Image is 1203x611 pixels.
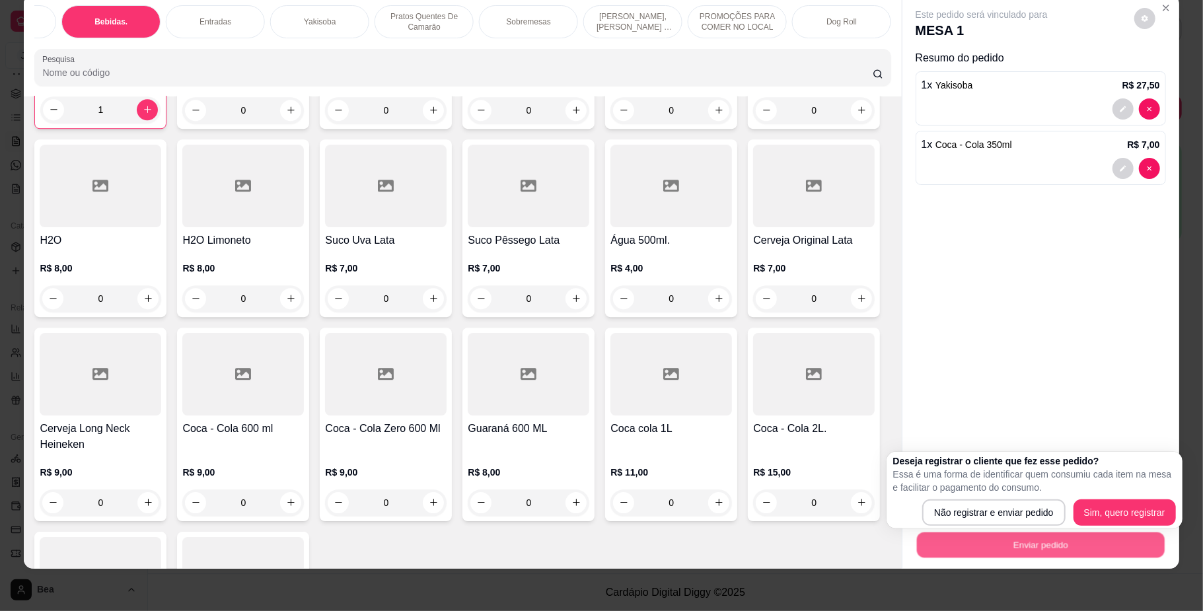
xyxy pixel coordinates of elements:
[328,288,349,309] button: decrease-product-quantity
[280,492,301,513] button: increase-product-quantity
[610,466,732,479] p: R$ 11,00
[1139,158,1160,179] button: decrease-product-quantity
[185,100,206,121] button: decrease-product-quantity
[916,532,1164,558] button: Enviar pedido
[304,17,336,27] p: Yakisoba
[851,100,872,121] button: increase-product-quantity
[756,288,777,309] button: decrease-product-quantity
[470,288,492,309] button: decrease-product-quantity
[280,100,301,121] button: increase-product-quantity
[325,421,447,437] h4: Coca - Cola Zero 600 Ml
[753,233,875,248] h4: Cerveja Original Lata
[43,99,64,120] button: decrease-product-quantity
[826,17,857,27] p: Dog Roll
[328,100,349,121] button: decrease-product-quantity
[423,100,444,121] button: increase-product-quantity
[893,454,1176,468] h2: Deseja registrar o cliente que fez esse pedido?
[935,80,973,90] span: Yakisoba
[423,288,444,309] button: increase-product-quantity
[916,21,1048,40] p: MESA 1
[613,492,634,513] button: decrease-product-quantity
[922,77,973,93] p: 1 x
[935,139,1012,150] span: Coca - Cola 350ml
[1112,98,1134,120] button: decrease-product-quantity
[565,288,587,309] button: increase-product-quantity
[1074,499,1176,526] button: Sim, quero registrar
[468,233,589,248] h4: Suco Pêssego Lata
[42,492,63,513] button: decrease-product-quantity
[137,99,158,120] button: increase-product-quantity
[708,492,729,513] button: increase-product-quantity
[699,11,776,32] p: PROMOÇÕES PARA COMER NO LOCAL
[1134,8,1155,29] button: decrease-product-quantity
[565,492,587,513] button: increase-product-quantity
[40,233,161,248] h4: H2O
[756,100,777,121] button: decrease-product-quantity
[386,11,462,32] p: Pratos Quentes De Camarão
[468,421,589,437] h4: Guaraná 600 ML
[182,466,304,479] p: R$ 9,00
[753,421,875,437] h4: Coca - Cola 2L.
[468,262,589,275] p: R$ 7,00
[851,288,872,309] button: increase-product-quantity
[708,288,729,309] button: increase-product-quantity
[185,288,206,309] button: decrease-product-quantity
[182,233,304,248] h4: H2O Limoneto
[280,288,301,309] button: increase-product-quantity
[325,466,447,479] p: R$ 9,00
[470,492,492,513] button: decrease-product-quantity
[1139,98,1160,120] button: decrease-product-quantity
[42,66,872,79] input: Pesquisa
[325,233,447,248] h4: Suco Uva Lata
[851,492,872,513] button: increase-product-quantity
[42,54,79,65] label: Pesquisa
[1112,158,1134,179] button: decrease-product-quantity
[753,262,875,275] p: R$ 7,00
[182,262,304,275] p: R$ 8,00
[610,262,732,275] p: R$ 4,00
[893,468,1176,494] p: Essa é uma forma de identificar quem consumiu cada item na mesa e facilitar o pagamento do consumo.
[916,50,1166,66] p: Resumo do pedido
[137,288,159,309] button: increase-product-quantity
[423,492,444,513] button: increase-product-quantity
[613,288,634,309] button: decrease-product-quantity
[507,17,551,27] p: Sobremesas
[185,492,206,513] button: decrease-product-quantity
[1122,79,1160,92] p: R$ 27,50
[470,100,492,121] button: decrease-product-quantity
[1128,138,1160,151] p: R$ 7,00
[325,262,447,275] p: R$ 7,00
[40,262,161,275] p: R$ 8,00
[468,466,589,479] p: R$ 8,00
[94,17,128,27] p: Bebidas.
[200,17,231,27] p: Entradas
[708,100,729,121] button: increase-product-quantity
[753,466,875,479] p: R$ 15,00
[595,11,671,32] p: [PERSON_NAME], [PERSON_NAME] & [PERSON_NAME]
[565,100,587,121] button: increase-product-quantity
[613,100,634,121] button: decrease-product-quantity
[182,421,304,437] h4: Coca - Cola 600 ml
[40,466,161,479] p: R$ 9,00
[42,288,63,309] button: decrease-product-quantity
[137,492,159,513] button: increase-product-quantity
[610,421,732,437] h4: Coca cola 1L
[922,137,1012,153] p: 1 x
[756,492,777,513] button: decrease-product-quantity
[328,492,349,513] button: decrease-product-quantity
[916,8,1048,21] p: Este pedido será vinculado para
[40,421,161,452] h4: Cerveja Long Neck Heineken
[922,499,1066,526] button: Não registrar e enviar pedido
[610,233,732,248] h4: Água 500ml.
